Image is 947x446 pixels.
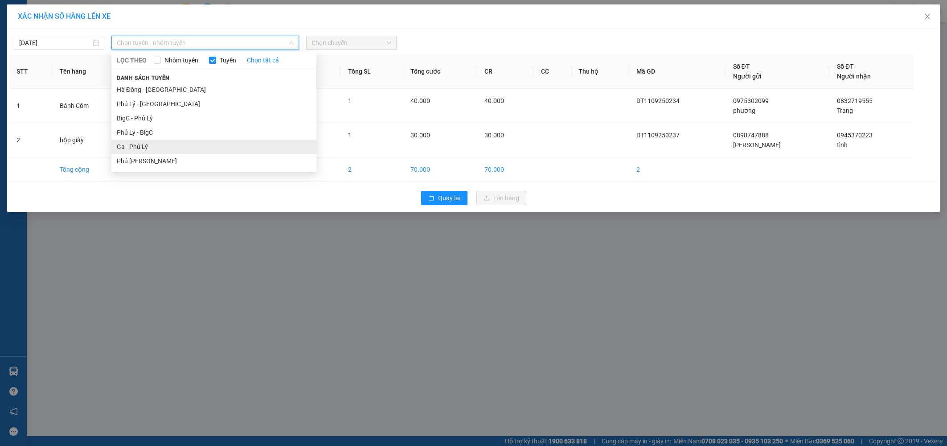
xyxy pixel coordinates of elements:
[8,7,80,36] strong: CÔNG TY TNHH DỊCH VỤ DU LỊCH THỜI ĐẠI
[111,125,316,140] li: Phủ Lý - BigC
[733,132,769,139] span: 0898747888
[348,97,352,104] span: 1
[9,54,53,89] th: STT
[111,154,316,168] li: Phủ [PERSON_NAME]
[733,141,781,149] span: [PERSON_NAME]
[403,157,477,182] td: 70.000
[837,132,873,139] span: 0945370223
[837,97,873,104] span: 0832719555
[84,60,136,69] span: DT1109250237
[837,141,848,149] span: tình
[9,89,53,123] td: 1
[571,54,629,89] th: Thu hộ
[216,55,240,65] span: Tuyến
[733,107,755,114] span: phương
[111,83,316,97] li: Hà Đông - [GEOGRAPHIC_DATA]
[915,4,940,29] button: Close
[476,191,526,205] button: uploadLên hàng
[410,97,430,104] span: 40.000
[117,55,147,65] span: LỌC THEO
[421,191,467,205] button: rollbackQuay lại
[312,36,391,50] span: Chọn chuyến
[629,157,726,182] td: 2
[636,132,680,139] span: DT1109250237
[733,97,769,104] span: 0975302099
[636,97,680,104] span: DT1109250234
[341,157,403,182] td: 2
[111,140,316,154] li: Ga - Phủ Lý
[19,38,91,48] input: 11/09/2025
[837,63,854,70] span: Số ĐT
[403,54,477,89] th: Tổng cước
[348,132,352,139] span: 1
[247,55,279,65] a: Chọn tất cả
[53,89,126,123] td: Bánh Cốm
[111,74,175,82] span: Danh sách tuyến
[341,54,403,89] th: Tổng SL
[837,73,871,80] span: Người nhận
[410,132,430,139] span: 30.000
[53,157,126,182] td: Tổng cộng
[924,13,931,20] span: close
[733,63,750,70] span: Số ĐT
[438,193,460,203] span: Quay lại
[111,111,316,125] li: BigC - Phủ Lý
[111,97,316,111] li: Phủ Lý - [GEOGRAPHIC_DATA]
[477,54,534,89] th: CR
[6,38,83,70] span: Chuyển phát nhanh: [GEOGRAPHIC_DATA] - [GEOGRAPHIC_DATA]
[484,97,504,104] span: 40.000
[289,40,294,45] span: down
[3,32,5,77] img: logo
[161,55,202,65] span: Nhóm tuyến
[53,54,126,89] th: Tên hàng
[117,36,294,50] span: Chọn tuyến - nhóm tuyến
[9,123,53,157] td: 2
[477,157,534,182] td: 70.000
[733,73,762,80] span: Người gửi
[629,54,726,89] th: Mã GD
[484,132,504,139] span: 30.000
[53,123,126,157] td: hộp giấy
[534,54,571,89] th: CC
[837,107,853,114] span: Trang
[18,12,111,21] span: XÁC NHẬN SỐ HÀNG LÊN XE
[428,195,435,202] span: rollback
